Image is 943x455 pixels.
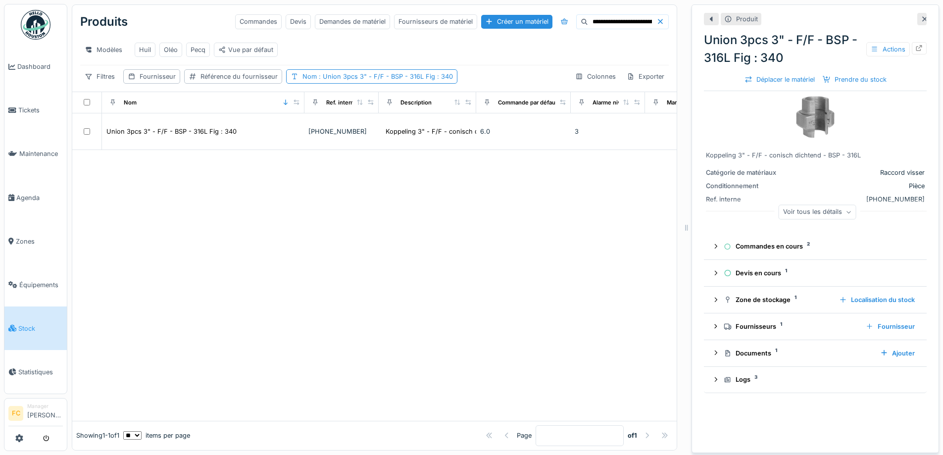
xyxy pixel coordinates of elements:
div: Huil [139,45,151,54]
div: 6.0 [480,127,567,136]
div: Prendre du stock [819,73,891,86]
div: Commandes en cours [724,242,915,251]
div: Union 3pcs 3" - F/F - BSP - 316L Fig : 340 [106,127,237,136]
div: Koppeling 3" - F/F - conisch dichtend - BSP - 316L [386,127,541,136]
div: Voir tous les détails [779,205,856,219]
div: Description [400,99,432,107]
div: Nom [302,72,453,81]
div: Koppeling 3" - F/F - conisch dichtend - BSP - 316L [706,151,925,160]
div: Exporter [622,69,669,84]
div: Ref. interne [706,195,780,204]
div: Page [517,431,532,440]
span: : Union 3pcs 3" - F/F - BSP - 316L Fig : 340 [317,73,453,80]
strong: of 1 [628,431,637,440]
span: Stock [18,324,63,333]
div: Ref. interne [326,99,357,107]
div: Conditionnement [706,181,780,191]
a: Équipements [4,263,67,306]
a: Zones [4,219,67,263]
summary: Fournisseurs1Fournisseur [708,317,923,336]
div: Raccord visser [784,168,925,177]
summary: Logs3 [708,371,923,389]
div: Catégorie de matériaux [706,168,780,177]
a: Statistiques [4,350,67,394]
a: Tickets [4,89,67,132]
div: Commandes [235,14,282,29]
div: Fournisseur [140,72,176,81]
div: Produits [80,9,128,35]
div: Ajouter [876,347,919,360]
a: Maintenance [4,132,67,176]
div: 3 [575,127,641,136]
span: Statistiques [18,367,63,377]
div: Pecq [191,45,205,54]
span: Dashboard [17,62,63,71]
summary: Commandes en cours2 [708,238,923,256]
span: Maintenance [19,149,63,158]
div: Modèles [80,43,127,57]
a: Agenda [4,176,67,219]
div: [PHONE_NUMBER] [308,127,375,136]
div: Colonnes [571,69,620,84]
div: Vue par défaut [218,45,273,54]
div: Actions [866,42,910,56]
div: Fournisseurs de matériel [394,14,477,29]
span: Tickets [18,105,63,115]
div: Manager [27,403,63,410]
div: [PHONE_NUMBER] [784,195,925,204]
div: Commande par défaut [498,99,557,107]
a: FC Manager[PERSON_NAME] [8,403,63,426]
div: Showing 1 - 1 of 1 [76,431,119,440]
div: Marque [667,99,687,107]
div: Créer un matériel [481,15,552,28]
div: Logs [724,375,915,384]
div: Fournisseurs [724,322,858,331]
div: Localisation du stock [835,293,919,306]
div: Oléo [164,45,178,54]
li: FC [8,406,23,421]
div: Nom [124,99,137,107]
img: Union 3pcs 3" - F/F - BSP - 316L Fig : 340 [791,93,840,143]
img: Badge_color-CXgf-gQk.svg [21,10,50,40]
div: Demandes de matériel [315,14,390,29]
a: Stock [4,306,67,350]
div: Filtres [80,69,119,84]
div: Fournisseur [862,320,919,333]
summary: Zone de stockage1Localisation du stock [708,291,923,309]
div: Pièce [784,181,925,191]
span: Zones [16,237,63,246]
span: Agenda [16,193,63,202]
span: Équipements [19,280,63,290]
div: Produit [736,14,758,24]
div: Référence du fournisseur [200,72,278,81]
div: Union 3pcs 3" - F/F - BSP - 316L Fig : 340 [704,31,927,67]
a: Dashboard [4,45,67,89]
div: Devis [286,14,311,29]
div: items per page [123,431,190,440]
summary: Documents1Ajouter [708,344,923,362]
div: Alarme niveau bas [593,99,642,107]
div: Devis en cours [724,268,915,278]
summary: Devis en cours1 [708,264,923,282]
div: Documents [724,349,872,358]
div: Déplacer le matériel [741,73,819,86]
li: [PERSON_NAME] [27,403,63,424]
div: Zone de stockage [724,295,831,304]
